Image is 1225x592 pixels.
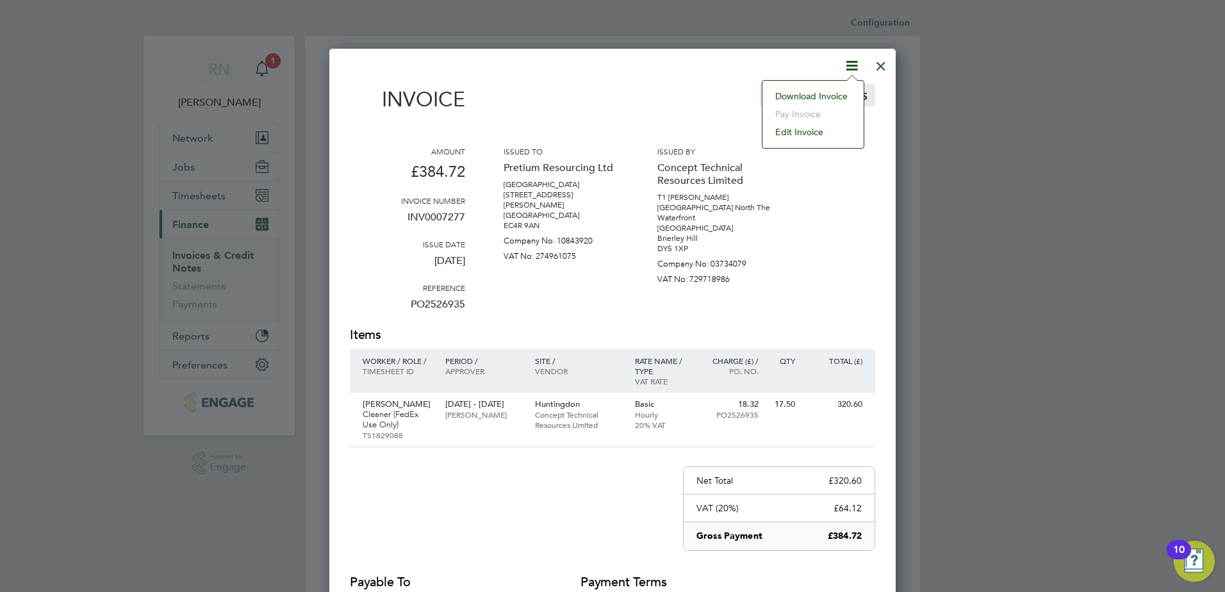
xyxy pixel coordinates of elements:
[1173,550,1185,566] div: 10
[769,105,857,123] li: Pay invoice
[703,399,759,409] p: 18.32
[504,179,619,190] p: [GEOGRAPHIC_DATA]
[350,146,465,156] h3: Amount
[808,399,862,409] p: 320.60
[703,409,759,420] p: PO2526935
[363,409,432,430] p: Cleaner (FedEx Use Only)
[504,246,619,261] p: VAT No: 274961075
[350,195,465,206] h3: Invoice number
[771,399,795,409] p: 17.50
[350,239,465,249] h3: Issue date
[635,409,691,420] p: Hourly
[760,84,875,106] img: conceptresources-logo-remittance.png
[350,206,465,239] p: INV0007277
[657,223,773,233] p: [GEOGRAPHIC_DATA]
[834,502,862,514] p: £64.12
[535,366,622,376] p: Vendor
[363,356,432,366] p: Worker / Role /
[535,356,622,366] p: Site /
[445,366,522,376] p: Approver
[635,420,691,430] p: 20% VAT
[504,156,619,179] p: Pretium Resourcing Ltd
[657,269,773,284] p: VAT No: 729718986
[657,156,773,192] p: Concept Technical Resources Limited
[635,356,691,376] p: Rate name / type
[657,146,773,156] h3: Issued by
[535,409,622,430] p: Concept Technical Resources Limited
[445,399,522,409] p: [DATE] - [DATE]
[703,356,759,366] p: Charge (£) /
[657,254,773,269] p: Company No: 03734079
[363,399,432,409] p: [PERSON_NAME]
[445,409,522,420] p: [PERSON_NAME]
[504,231,619,246] p: Company No: 10843920
[808,356,862,366] p: Total (£)
[635,376,691,386] p: VAT rate
[696,475,733,486] p: Net Total
[363,430,432,440] p: TS1829088
[504,190,619,210] p: [STREET_ADDRESS][PERSON_NAME]
[657,233,773,243] p: Brierley Hill
[504,146,619,156] h3: Issued to
[771,356,795,366] p: QTY
[504,220,619,231] p: EC4R 9AN
[635,399,691,409] p: Basic
[350,249,465,283] p: [DATE]
[350,293,465,326] p: PO2526935
[696,502,739,514] p: VAT (20%)
[363,366,432,376] p: Timesheet ID
[703,366,759,376] p: Po. No.
[535,399,622,409] p: Huntingdon
[657,243,773,254] p: DY5 1XP
[445,356,522,366] p: Period /
[350,573,542,591] h2: Payable to
[696,530,762,543] p: Gross Payment
[657,192,773,223] p: T1 [PERSON_NAME][GEOGRAPHIC_DATA] North The Waterfront
[350,156,465,195] p: £384.72
[504,210,619,220] p: [GEOGRAPHIC_DATA]
[828,530,862,543] p: £384.72
[828,475,862,486] p: £320.60
[580,573,696,591] h2: Payment terms
[769,87,857,105] li: Download Invoice
[769,123,857,141] li: Edit invoice
[1174,541,1215,582] button: Open Resource Center, 10 new notifications
[350,87,465,111] h1: Invoice
[350,283,465,293] h3: Reference
[350,326,875,344] h2: Items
